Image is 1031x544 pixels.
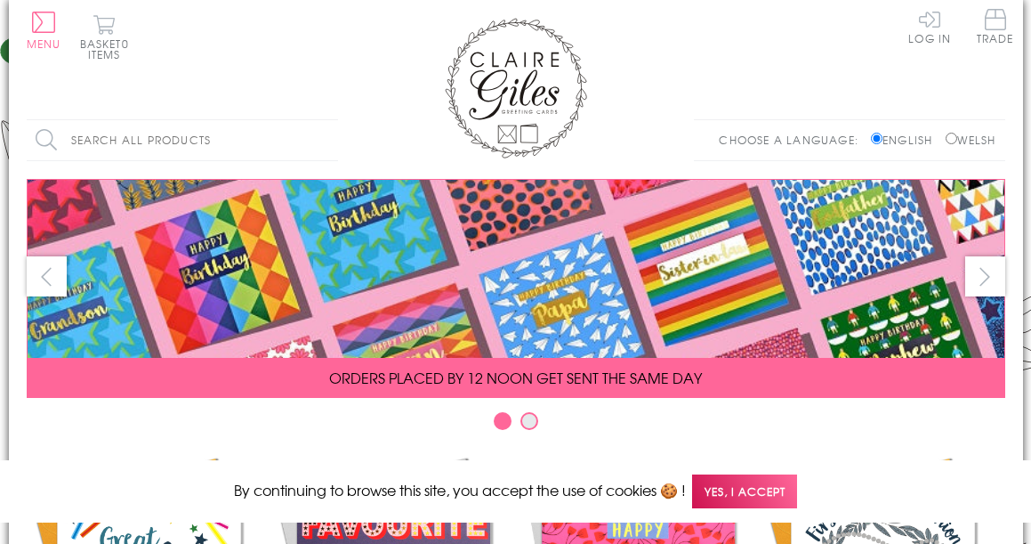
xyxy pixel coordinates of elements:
[80,14,129,60] button: Basket0 items
[871,133,882,144] input: English
[329,367,702,388] span: ORDERS PLACED BY 12 NOON GET SENT THE SAME DAY
[494,412,511,430] button: Carousel Page 1 (Current Slide)
[977,9,1014,47] a: Trade
[27,12,61,49] button: Menu
[320,120,338,160] input: Search
[977,9,1014,44] span: Trade
[908,9,951,44] a: Log In
[871,132,941,148] label: English
[27,256,67,296] button: prev
[719,132,867,148] p: Choose a language:
[27,411,1005,439] div: Carousel Pagination
[27,120,338,160] input: Search all products
[88,36,129,62] span: 0 items
[692,475,797,509] span: Yes, I accept
[946,132,996,148] label: Welsh
[27,36,61,52] span: Menu
[946,133,957,144] input: Welsh
[445,18,587,158] img: Claire Giles Greetings Cards
[965,256,1005,296] button: next
[520,412,538,430] button: Carousel Page 2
